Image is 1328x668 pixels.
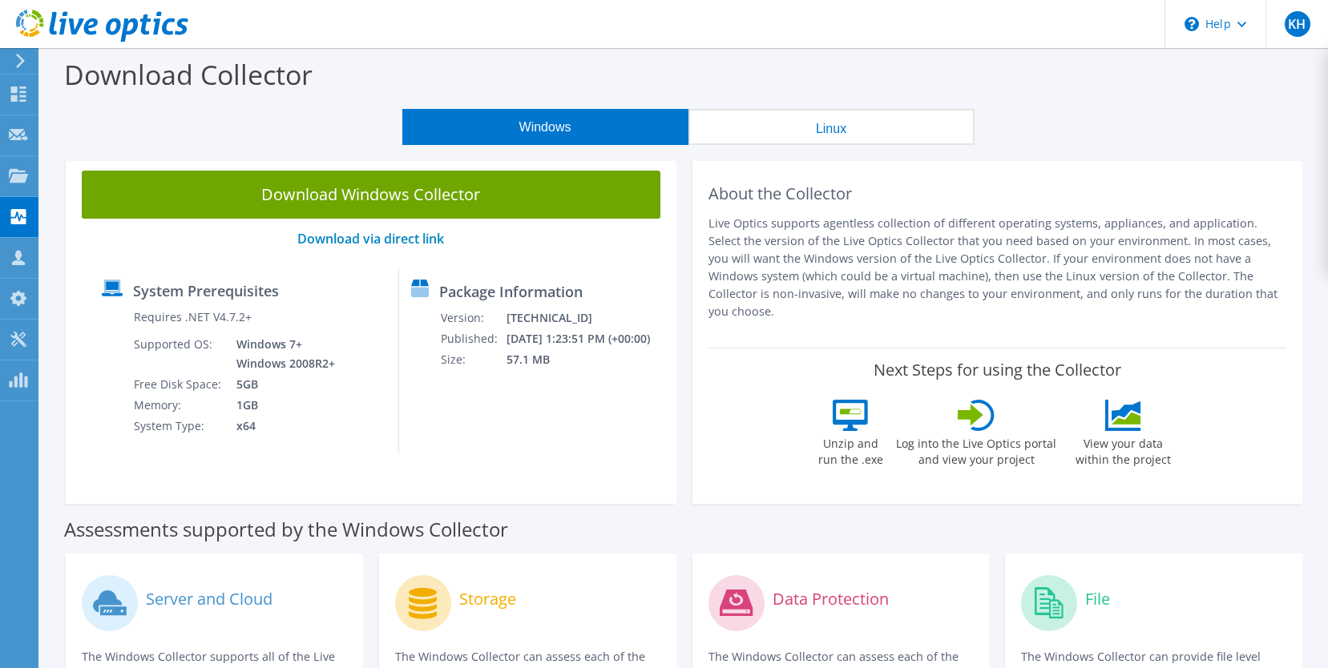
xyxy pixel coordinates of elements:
td: Free Disk Space: [133,374,224,395]
h2: About the Collector [708,184,1287,203]
label: Package Information [439,284,583,300]
label: Next Steps for using the Collector [874,360,1121,380]
label: Unzip and run the .exe [813,431,887,468]
label: Server and Cloud [146,591,272,607]
button: Linux [688,109,975,145]
td: Memory: [133,395,224,416]
td: Published: [440,328,506,349]
td: [TECHNICAL_ID] [506,308,669,328]
label: System Prerequisites [133,283,279,299]
p: Live Optics supports agentless collection of different operating systems, appliances, and applica... [708,215,1287,320]
td: Supported OS: [133,334,224,374]
a: Download via direct link [297,230,444,247]
button: Windows [402,109,688,145]
label: File [1085,591,1110,607]
svg: \n [1185,17,1199,31]
td: [DATE] 1:23:51 PM (+00:00) [506,328,669,349]
span: KH [1285,11,1310,37]
td: 5GB [224,374,338,395]
td: x64 [224,416,338,437]
td: Size: [440,349,506,370]
td: Windows 7+ Windows 2008R2+ [224,334,338,374]
td: System Type: [133,416,224,437]
label: Storage [459,591,516,607]
td: 1GB [224,395,338,416]
label: View your data within the project [1065,431,1181,468]
label: Data Protection [773,591,889,607]
td: 57.1 MB [506,349,669,370]
label: Requires .NET V4.7.2+ [134,309,252,325]
label: Download Collector [64,56,313,93]
label: Log into the Live Optics portal and view your project [895,431,1057,468]
td: Version: [440,308,506,328]
label: Assessments supported by the Windows Collector [64,521,508,537]
a: Download Windows Collector [82,171,660,219]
